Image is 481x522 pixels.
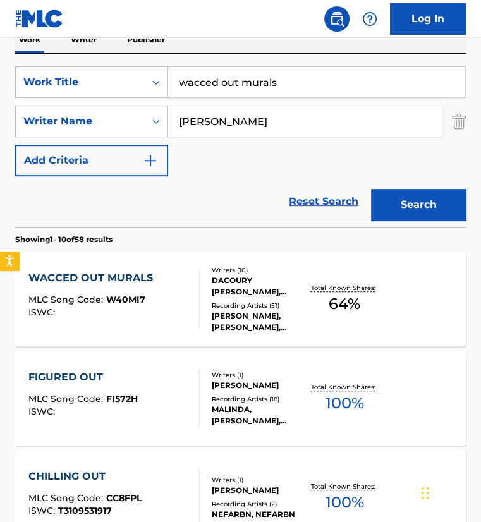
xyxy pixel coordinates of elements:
[283,188,365,215] a: Reset Search
[371,189,466,221] button: Search
[15,66,466,227] form: Search Form
[357,6,382,32] div: Help
[28,270,159,286] div: WACCED OUT MURALS
[15,351,466,446] a: FIGURED OUTMLC Song Code:FI572HISWC:Writers (1)[PERSON_NAME]Recording Artists (18)MALINDA, [PERSO...
[23,114,137,129] div: Writer Name
[390,3,466,35] a: Log In
[212,404,307,427] div: MALINDA, [PERSON_NAME], [PERSON_NAME], [PERSON_NAME], [GEOGRAPHIC_DATA]
[329,11,344,27] img: search
[15,27,44,53] p: Work
[15,252,466,346] a: WACCED OUT MURALSMLC Song Code:W40MI7ISWC:Writers (10)DACOURY [PERSON_NAME], [PERSON_NAME], [PERS...
[212,370,307,380] div: Writers ( 1 )
[28,294,106,305] span: MLC Song Code :
[15,9,64,28] img: MLC Logo
[212,275,307,298] div: DACOURY [PERSON_NAME], [PERSON_NAME], [PERSON_NAME], [PERSON_NAME], WRITERS DESIGNEE, [PERSON_NAM...
[28,505,58,516] span: ISWC :
[28,307,58,318] span: ISWC :
[325,491,363,514] span: 100 %
[106,492,142,504] span: CC8FPL
[325,392,363,415] span: 100 %
[212,265,307,275] div: Writers ( 10 )
[212,509,307,520] div: NEFARBN, NEFARBN
[15,145,168,176] button: Add Criteria
[143,153,158,168] img: 9d2ae6d4665cec9f34b9.svg
[212,485,307,496] div: [PERSON_NAME]
[123,27,169,53] p: Publisher
[422,474,429,512] div: Drag
[28,406,58,417] span: ISWC :
[418,461,481,522] iframe: Chat Widget
[212,310,307,333] div: [PERSON_NAME], [PERSON_NAME], [PERSON_NAME], [PERSON_NAME], [PERSON_NAME]
[212,499,307,509] div: Recording Artists ( 2 )
[106,294,145,305] span: W40MI7
[212,301,307,310] div: Recording Artists ( 51 )
[28,469,142,484] div: CHILLING OUT
[28,393,106,404] span: MLC Song Code :
[23,75,137,90] div: Work Title
[67,27,100,53] p: Writer
[310,283,378,293] p: Total Known Shares:
[58,505,112,516] span: T3109531917
[212,380,307,391] div: [PERSON_NAME]
[28,370,138,385] div: FIGURED OUT
[452,106,466,137] img: Delete Criterion
[106,393,138,404] span: FI572H
[310,482,378,491] p: Total Known Shares:
[28,492,106,504] span: MLC Song Code :
[212,394,307,404] div: Recording Artists ( 18 )
[15,234,113,245] p: Showing 1 - 10 of 58 results
[212,475,307,485] div: Writers ( 1 )
[362,11,377,27] img: help
[310,382,378,392] p: Total Known Shares:
[324,6,350,32] a: Public Search
[329,293,360,315] span: 64 %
